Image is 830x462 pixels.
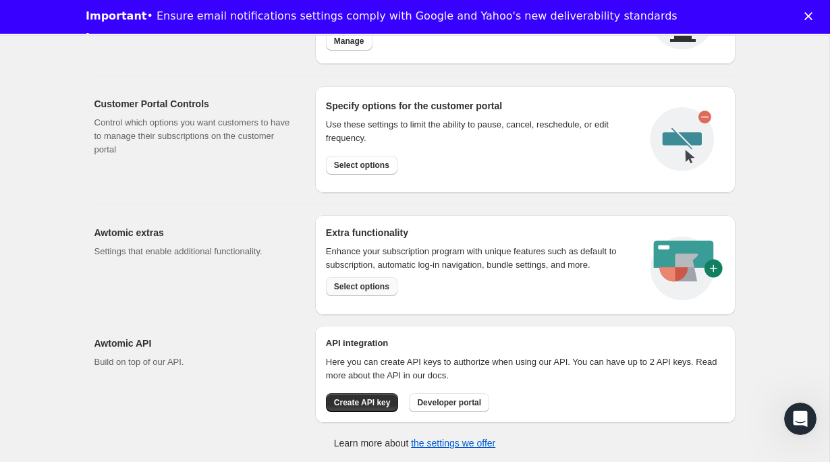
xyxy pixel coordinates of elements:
[417,397,481,408] span: Developer portal
[334,397,391,408] span: Create API key
[334,436,495,450] p: Learn more about
[326,156,397,175] button: Select options
[94,97,294,111] h2: Customer Portal Controls
[94,226,294,239] h2: Awtomic extras
[94,116,294,156] p: Control which options you want customers to have to manage their subscriptions on the customer po...
[326,245,634,272] p: Enhance your subscription program with unique features such as default to subscription, automatic...
[326,277,397,296] button: Select options
[326,393,399,412] button: Create API key
[326,118,640,145] div: Use these settings to limit the ability to pause, cancel, reschedule, or edit frequency.
[326,32,372,51] button: Manage
[326,337,725,350] h2: API integration
[94,355,294,369] p: Build on top of our API.
[804,12,818,20] div: Close
[326,355,725,382] p: Here you can create API keys to authorize when using our API. You can have up to 2 API keys. Read...
[334,36,364,47] span: Manage
[86,31,155,46] a: Learn more
[411,438,495,449] a: the settings we offer
[326,99,640,113] h2: Specify options for the customer portal
[94,245,294,258] p: Settings that enable additional functionality.
[94,337,294,350] h2: Awtomic API
[326,226,408,239] h2: Extra functionality
[784,403,817,435] iframe: Intercom live chat
[334,160,389,171] span: Select options
[409,393,489,412] button: Developer portal
[86,9,677,23] div: • Ensure email notifications settings comply with Google and Yahoo's new deliverability standards
[334,281,389,292] span: Select options
[86,9,146,22] b: Important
